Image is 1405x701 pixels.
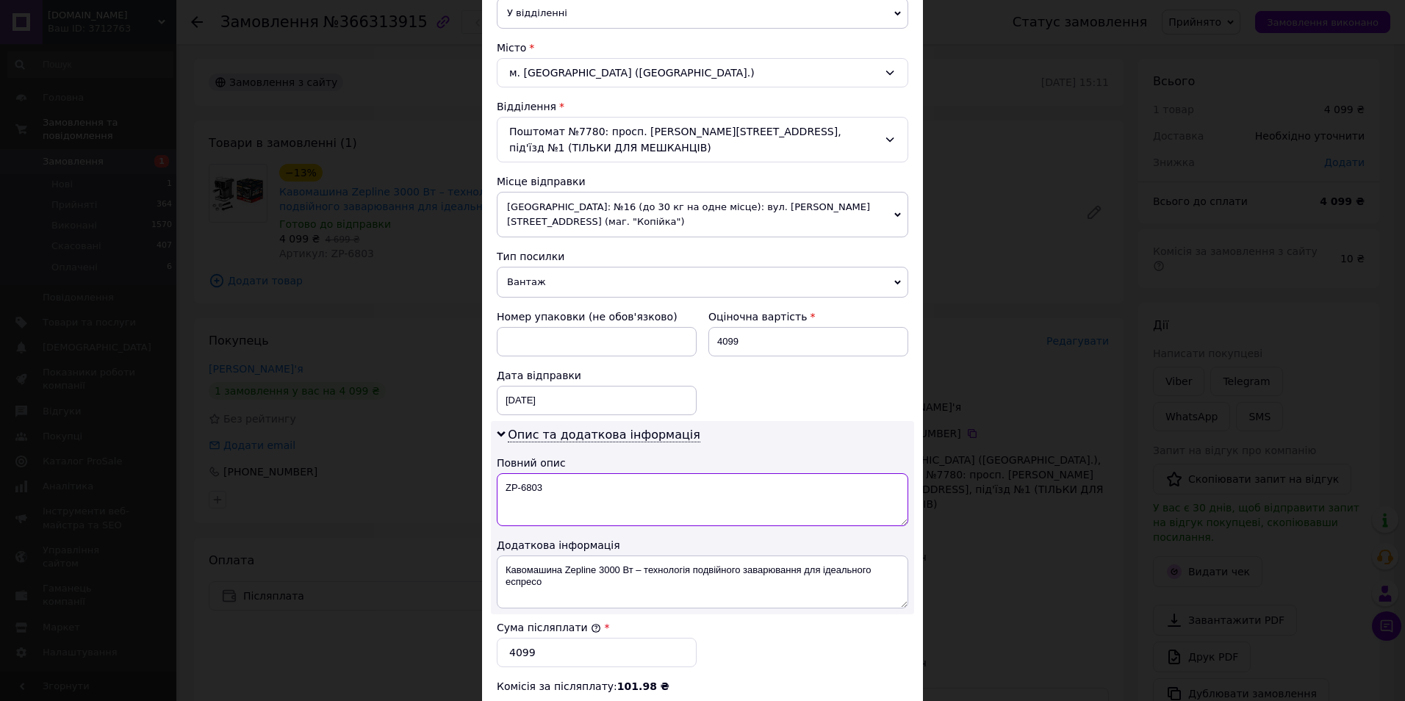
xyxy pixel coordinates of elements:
div: м. [GEOGRAPHIC_DATA] ([GEOGRAPHIC_DATA].) [497,58,908,87]
div: Номер упаковки (не обов'язково) [497,309,697,324]
div: Оціночна вартість [708,309,908,324]
span: Місце відправки [497,176,586,187]
textarea: ZP-6803 [497,473,908,526]
div: Поштомат №7780: просп. [PERSON_NAME][STREET_ADDRESS], під'їзд №1 (ТІЛЬКИ ДЛЯ МЕШКАНЦІВ) [497,117,908,162]
div: Відділення [497,99,908,114]
div: Дата відправки [497,368,697,383]
div: Комісія за післяплату: [497,679,908,694]
span: [GEOGRAPHIC_DATA]: №16 (до 30 кг на одне місце): вул. [PERSON_NAME][STREET_ADDRESS] (маг. "Копійка") [497,192,908,237]
span: 101.98 ₴ [617,680,669,692]
label: Сума післяплати [497,622,601,633]
div: Повний опис [497,456,908,470]
div: Місто [497,40,908,55]
span: Тип посилки [497,251,564,262]
textarea: Кавомашина Zepline 3000 Вт – технологія подвійного заварювання для ідеального еспресо [497,556,908,608]
div: Додаткова інформація [497,538,908,553]
span: Вантаж [497,267,908,298]
span: Опис та додаткова інформація [508,428,700,442]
